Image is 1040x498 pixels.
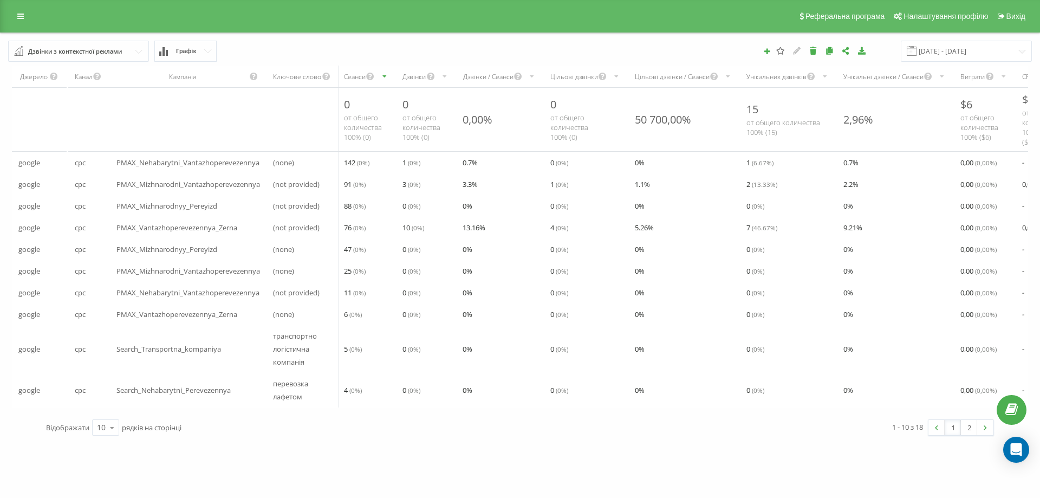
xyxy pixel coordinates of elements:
[463,72,513,81] div: Дзвінки / Сеанси
[463,112,492,127] div: 0,00%
[402,113,440,142] span: от общего количества 100% ( 0 )
[550,199,568,212] span: 0
[857,47,867,54] i: Завантажити звіт
[843,243,853,256] span: 0 %
[273,156,294,169] span: (none)
[752,288,764,297] span: ( 0 %)
[344,264,366,277] span: 25
[550,342,568,355] span: 0
[1022,286,1024,299] span: -
[402,286,420,299] span: 0
[353,223,366,232] span: ( 0 %)
[408,202,420,210] span: ( 0 %)
[18,308,40,321] span: google
[550,384,568,397] span: 0
[1003,437,1029,463] div: Open Intercom Messenger
[843,264,853,277] span: 0 %
[1006,12,1025,21] span: Вихід
[635,384,645,397] span: 0 %
[344,156,369,169] span: 142
[752,345,764,353] span: ( 0 %)
[843,178,859,191] span: 2.2 %
[344,97,350,112] span: 0
[273,329,333,368] span: транспортно логістична компанія
[402,308,420,321] span: 0
[75,156,86,169] span: cpc
[18,156,40,169] span: google
[116,156,259,169] span: PMAX_Nehabarytni_Vantazhoperevezennya
[176,48,196,55] span: Графік
[975,158,997,167] span: ( 0,00 %)
[556,267,568,275] span: ( 0 %)
[353,202,366,210] span: ( 0 %)
[116,264,260,277] span: PMAX_Mizhnarodni_Vantazhoperevezennya
[402,221,424,234] span: 10
[273,377,333,403] span: перевозка лафетом
[344,243,366,256] span: 47
[402,264,420,277] span: 0
[408,158,420,167] span: ( 0 %)
[463,286,472,299] span: 0 %
[353,288,366,297] span: ( 0 %)
[635,178,650,191] span: 1.1 %
[556,245,568,254] span: ( 0 %)
[975,310,997,319] span: ( 0,00 %)
[960,199,997,212] span: 0,00
[273,72,322,81] div: Ключове слово
[841,47,850,54] i: Поділитися налаштуваннями звіту
[412,223,424,232] span: ( 0 %)
[463,243,472,256] span: 0 %
[273,178,320,191] span: (not provided)
[843,342,853,355] span: 0 %
[75,264,86,277] span: cpc
[402,199,420,212] span: 0
[408,310,420,319] span: ( 0 %)
[402,156,420,169] span: 1
[408,386,420,394] span: ( 0 %)
[635,199,645,212] span: 0 %
[18,384,40,397] span: google
[746,72,807,81] div: Унікальних дзвінків
[75,243,86,256] span: cpc
[18,199,40,212] span: google
[273,286,320,299] span: (not provided)
[75,178,86,191] span: cpc
[975,202,997,210] span: ( 0,00 %)
[556,180,568,189] span: ( 0 %)
[1022,308,1024,321] span: -
[635,221,654,234] span: 5.26 %
[746,156,773,169] span: 1
[843,199,853,212] span: 0 %
[463,308,472,321] span: 0 %
[18,72,49,81] div: Джерело
[273,221,320,234] span: (not provided)
[752,267,764,275] span: ( 0 %)
[116,178,260,191] span: PMAX_Mizhnarodni_Vantazhoperevezennya
[960,178,997,191] span: 0,00
[1022,384,1024,397] span: -
[843,221,862,234] span: 9.21 %
[344,199,366,212] span: 88
[408,288,420,297] span: ( 0 %)
[746,308,764,321] span: 0
[344,308,362,321] span: 6
[463,199,472,212] span: 0 %
[635,243,645,256] span: 0 %
[75,72,93,81] div: Канал
[635,112,691,127] div: 50 700,00%
[116,384,231,397] span: Search_Nehabarytni_Perevezennya
[792,47,802,54] i: Редагувати звіт
[1022,342,1024,355] span: -
[75,286,86,299] span: cpc
[746,102,758,117] span: 15
[402,72,426,81] div: Дзвінки
[408,345,420,353] span: ( 0 %)
[960,221,997,234] span: 0,00
[97,422,106,433] div: 10
[809,47,818,54] i: Видалити звіт
[556,223,568,232] span: ( 0 %)
[463,221,485,234] span: 13.16 %
[550,156,568,169] span: 0
[402,178,420,191] span: 3
[556,310,568,319] span: ( 0 %)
